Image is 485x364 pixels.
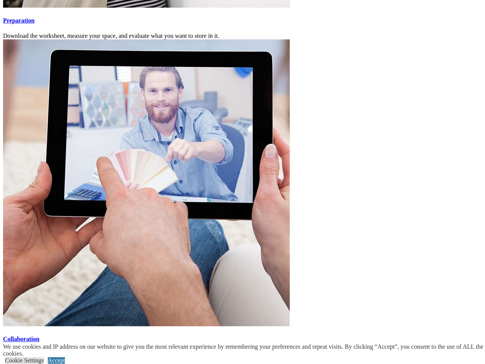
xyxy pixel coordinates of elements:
a: Accept [48,357,65,364]
div: We use cookies and IP address on our website to give you the most relevant experience by remember... [3,343,485,357]
a: Preparation [3,17,482,24]
span: Download the worksheet, measure your space, and evaluate what you want to store in it. [3,32,219,39]
img: Collaboration [3,39,290,326]
a: read more about Collaboration [3,321,290,327]
a: read more about Preparation [3,2,290,9]
a: Cookie Settings [5,357,44,364]
a: Collaboration [3,336,482,343]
